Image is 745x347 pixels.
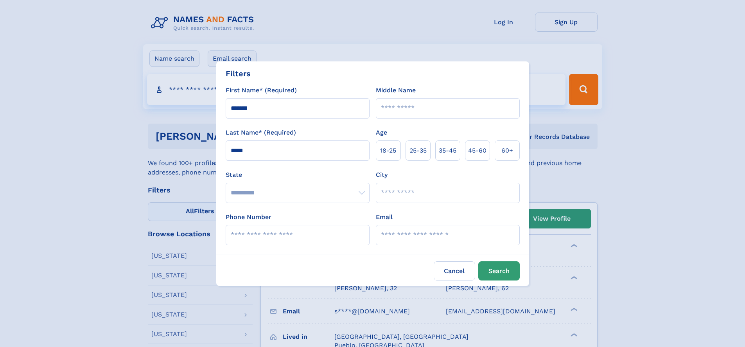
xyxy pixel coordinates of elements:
[226,86,297,95] label: First Name* (Required)
[226,212,271,222] label: Phone Number
[376,170,388,180] label: City
[376,212,393,222] label: Email
[376,128,387,137] label: Age
[468,146,486,155] span: 45‑60
[439,146,456,155] span: 35‑45
[501,146,513,155] span: 60+
[409,146,427,155] span: 25‑35
[226,128,296,137] label: Last Name* (Required)
[226,68,251,79] div: Filters
[434,261,475,280] label: Cancel
[376,86,416,95] label: Middle Name
[380,146,396,155] span: 18‑25
[478,261,520,280] button: Search
[226,170,370,180] label: State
